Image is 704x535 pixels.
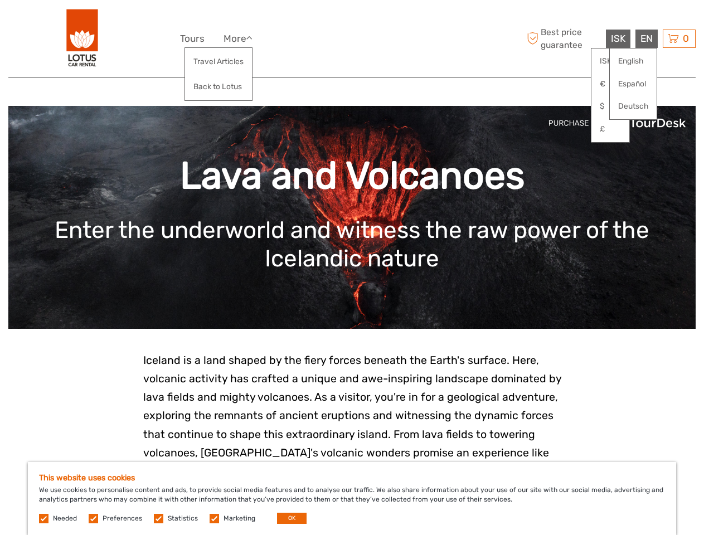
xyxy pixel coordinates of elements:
[28,462,676,535] div: We use cookies to personalise content and ads, to provide social media features and to analyse ou...
[180,31,205,47] a: Tours
[610,74,657,94] a: Español
[277,513,307,524] button: OK
[185,76,252,98] a: Back to Lotus
[635,30,658,48] div: EN
[591,74,629,94] a: €
[591,96,629,116] a: $
[66,8,99,69] img: 443-e2bd2384-01f0-477a-b1bf-f993e7f52e7d_logo_big.png
[681,33,691,44] span: 0
[610,96,657,116] a: Deutsch
[610,51,657,71] a: English
[25,153,679,198] h1: Lava and Volcanoes
[591,119,629,139] a: £
[103,514,142,523] label: Preferences
[143,354,561,514] span: Iceland is a land shaped by the fiery forces beneath the Earth's surface. Here, volcanic activity...
[25,216,679,273] h1: Enter the underworld and witness the raw power of the Icelandic nature
[185,51,252,72] a: Travel Articles
[548,114,687,132] img: PurchaseViaTourDeskwhite.png
[16,20,126,28] p: We're away right now. Please check back later!
[168,514,198,523] label: Statistics
[591,51,629,71] a: ISK
[224,31,253,47] a: More
[128,17,142,31] button: Open LiveChat chat widget
[53,514,77,523] label: Needed
[224,514,255,523] label: Marketing
[524,26,603,51] span: Best price guarantee
[39,473,665,483] h5: This website uses cookies
[611,33,625,44] span: ISK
